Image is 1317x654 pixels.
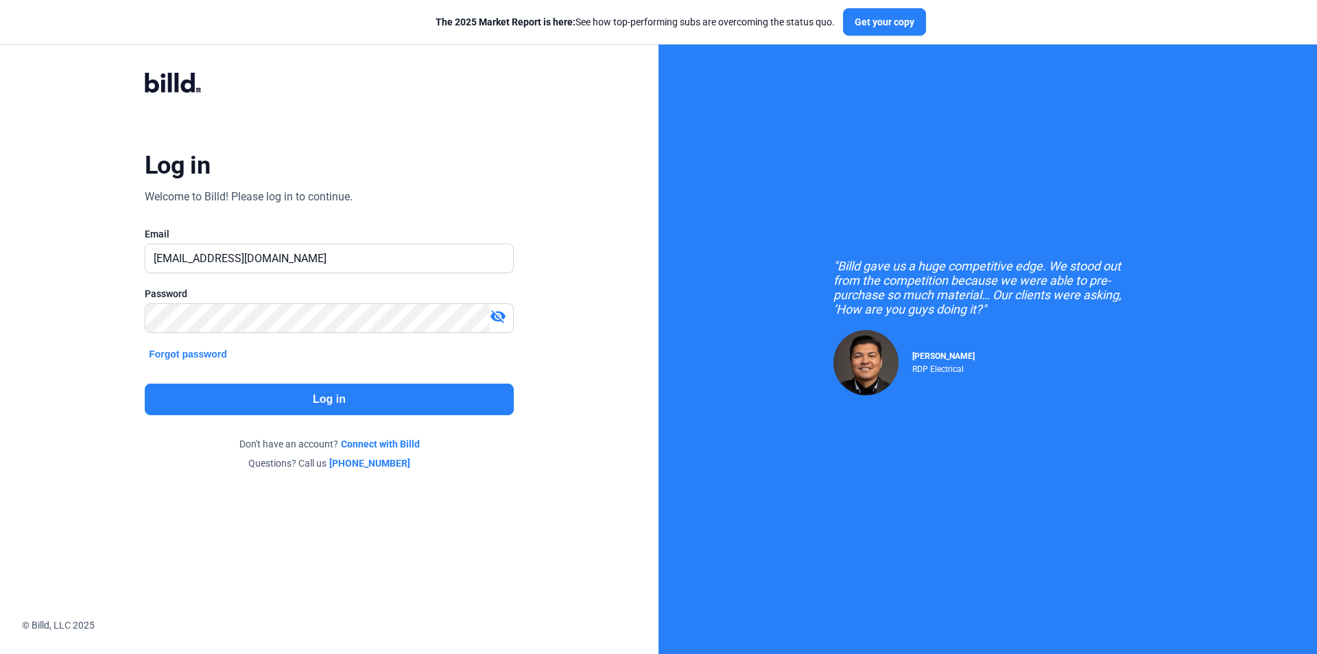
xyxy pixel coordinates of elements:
div: Password [145,287,514,301]
div: Welcome to Billd! Please log in to continue. [145,189,353,205]
a: Connect with Billd [341,437,420,451]
div: Email [145,227,514,241]
div: Questions? Call us [145,456,514,470]
a: [PHONE_NUMBER] [329,456,410,470]
div: Log in [145,150,210,180]
span: [PERSON_NAME] [912,351,975,361]
mat-icon: visibility_off [490,308,506,325]
div: RDP Electrical [912,361,975,374]
div: Don't have an account? [145,437,514,451]
div: "Billd gave us a huge competitive edge. We stood out from the competition because we were able to... [833,259,1142,316]
button: Log in [145,384,514,415]
div: See how top-performing subs are overcoming the status quo. [436,15,835,29]
button: Get your copy [843,8,926,36]
button: Forgot password [145,347,231,362]
span: The 2025 Market Report is here: [436,16,576,27]
img: Raul Pacheco [833,330,899,395]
